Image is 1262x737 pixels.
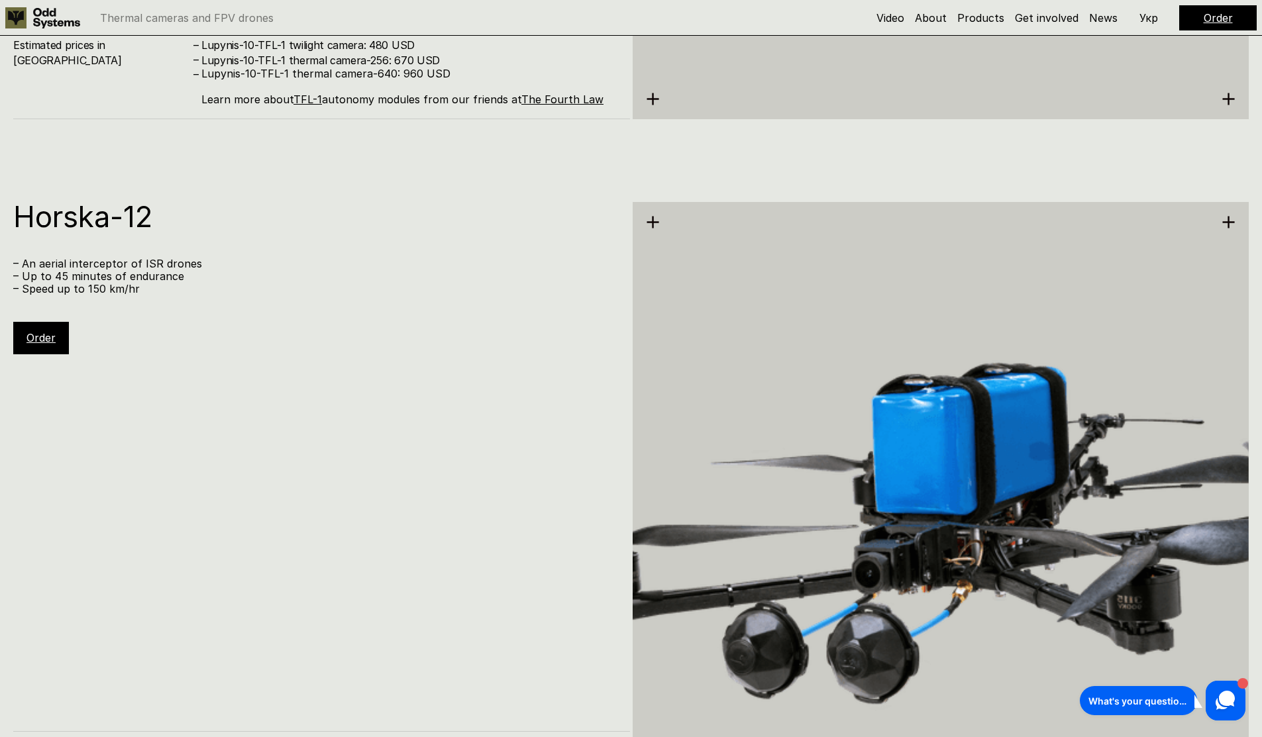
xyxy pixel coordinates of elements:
[201,53,617,68] h4: Lupynis-10-TFL-1 thermal camera-256: 670 USD
[957,11,1004,25] a: Products
[1077,677,1249,724] iframe: HelpCrunch
[13,202,617,231] h1: Horska-12
[293,93,322,106] a: TFL-1
[193,37,199,52] h4: –
[13,283,617,295] p: – Speed up to 150 km/hr
[201,38,617,52] h4: Lupynis-10-TFL-1 twilight camera: 480 USD
[876,11,904,25] a: Video
[193,52,199,67] h4: –
[13,270,617,283] p: – Up to 45 minutes of endurance
[1015,11,1078,25] a: Get involved
[193,67,199,81] h4: –
[1139,13,1158,23] p: Укр
[1204,11,1233,25] a: Order
[13,258,617,270] p: – An aerial interceptor of ISR drones
[201,68,617,106] p: Lupynis-10-TFL-1 thermal camera-640: 960 USD Learn more about autonomy modules from our friends at
[13,38,192,68] h4: Estimated prices in [GEOGRAPHIC_DATA]
[100,13,274,23] p: Thermal cameras and FPV drones
[521,93,604,106] a: The Fourth Law
[915,11,947,25] a: About
[1089,11,1118,25] a: News
[26,331,56,344] a: Order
